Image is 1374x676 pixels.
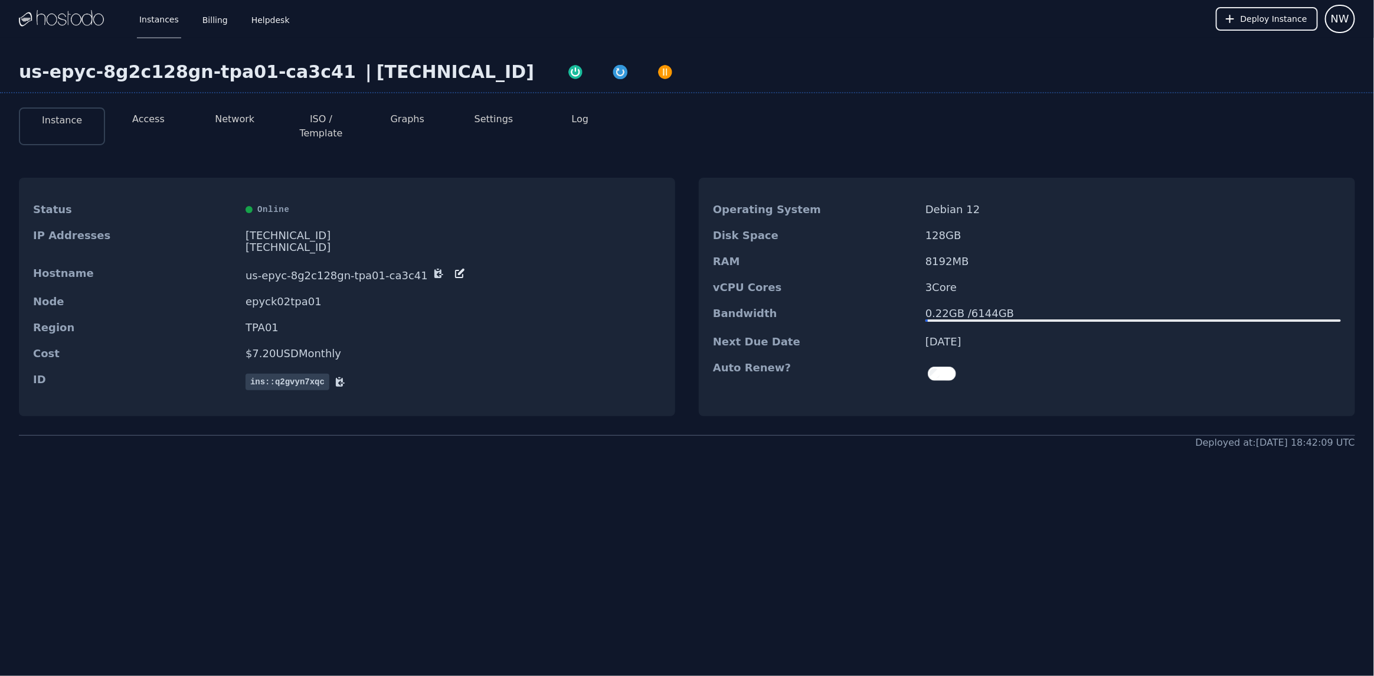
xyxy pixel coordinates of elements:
dt: Hostname [33,267,236,282]
button: Restart [598,61,643,80]
button: User menu [1325,5,1355,33]
div: [TECHNICAL_ID] [246,230,661,241]
dt: Cost [33,348,236,360]
dd: [DATE] [925,336,1341,348]
dt: Bandwidth [713,308,916,322]
img: Logo [19,10,104,28]
dt: Auto Renew? [713,362,916,386]
div: | [361,61,377,83]
img: Power On [567,64,584,80]
dt: ID [33,374,236,390]
dd: $ 7.20 USD Monthly [246,348,661,360]
button: Network [215,112,254,126]
dt: Region [33,322,236,334]
dt: Status [33,204,236,215]
button: Power On [553,61,598,80]
img: Restart [612,64,629,80]
dd: 8192 MB [925,256,1341,267]
span: Deploy Instance [1241,13,1307,25]
dd: epyck02tpa01 [246,296,661,308]
img: Power Off [657,64,673,80]
dt: vCPU Cores [713,282,916,293]
dt: Next Due Date [713,336,916,348]
dt: Disk Space [713,230,916,241]
button: Power Off [643,61,688,80]
dd: Debian 12 [925,204,1341,215]
dd: 128 GB [925,230,1341,241]
dt: Operating System [713,204,916,215]
div: Deployed at: [DATE] 18:42:09 UTC [1196,436,1355,450]
div: Online [246,204,661,215]
span: ins::q2gvyn7xqc [246,374,329,390]
button: Graphs [391,112,424,126]
div: [TECHNICAL_ID] [377,61,534,83]
dd: TPA01 [246,322,661,334]
div: us-epyc-8g2c128gn-tpa01-ca3c41 [19,61,361,83]
button: Deploy Instance [1216,7,1318,31]
dt: RAM [713,256,916,267]
button: Log [572,112,589,126]
dt: Node [33,296,236,308]
dd: us-epyc-8g2c128gn-tpa01-ca3c41 [246,267,661,282]
button: Access [132,112,165,126]
button: ISO / Template [287,112,355,141]
dt: IP Addresses [33,230,236,253]
div: [TECHNICAL_ID] [246,241,661,253]
button: Instance [42,113,82,128]
dd: 3 Core [925,282,1341,293]
button: Settings [475,112,513,126]
div: 0.22 GB / 6144 GB [925,308,1341,319]
span: NW [1331,11,1349,27]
